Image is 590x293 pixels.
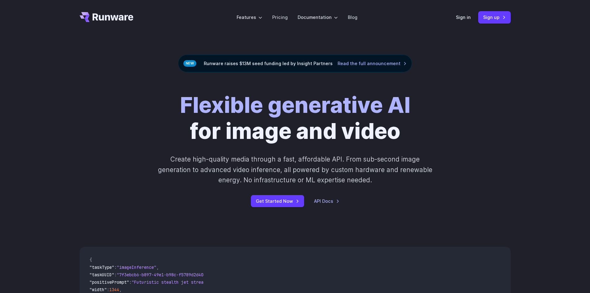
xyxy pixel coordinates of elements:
span: "width" [90,287,107,292]
a: Sign in [456,14,471,21]
label: Documentation [298,14,338,21]
span: : [107,287,109,292]
span: "imageInference" [117,264,156,270]
a: Pricing [272,14,288,21]
span: : [114,272,117,277]
span: { [90,257,92,263]
span: "7f3ebcb6-b897-49e1-b98c-f5789d2d40d7" [117,272,211,277]
a: Get Started Now [251,195,304,207]
div: Runware raises $13M seed funding led by Insight Partners [178,55,412,72]
span: "taskUUID" [90,272,114,277]
span: , [119,287,122,292]
p: Create high-quality media through a fast, affordable API. From sub-second image generation to adv... [157,154,433,185]
span: "Futuristic stealth jet streaking through a neon-lit cityscape with glowing purple exhaust" [132,279,357,285]
a: Go to / [80,12,133,22]
a: Read the full announcement [338,60,407,67]
span: : [129,279,132,285]
a: Sign up [478,11,511,23]
span: "taskType" [90,264,114,270]
span: "positivePrompt" [90,279,129,285]
strong: Flexible generative AI [180,92,410,118]
h1: for image and video [180,92,410,144]
span: : [114,264,117,270]
span: , [156,264,159,270]
label: Features [237,14,262,21]
a: API Docs [314,198,339,205]
span: 1344 [109,287,119,292]
a: Blog [348,14,357,21]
